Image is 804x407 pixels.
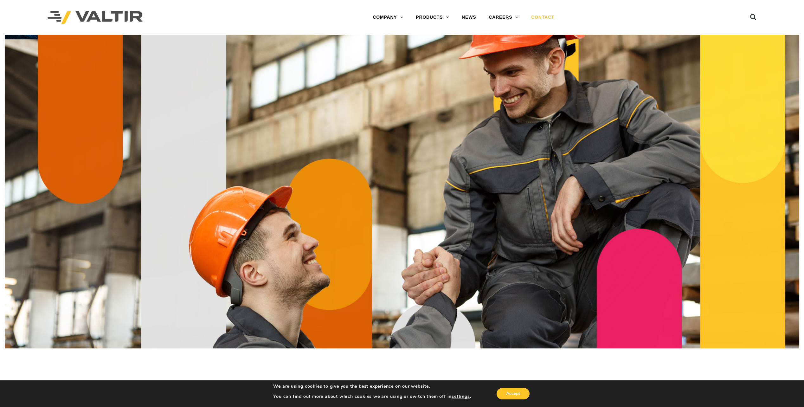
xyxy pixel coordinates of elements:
button: settings [452,394,470,399]
button: Accept [497,388,530,399]
a: COMPANY [366,11,409,24]
p: You can find out more about which cookies we are using or switch them off in . [273,394,471,399]
p: We are using cookies to give you the best experience on our website. [273,384,471,389]
img: Valtir [48,11,143,24]
a: CONTACT [525,11,561,24]
img: Contact_1 [5,35,799,348]
a: PRODUCTS [409,11,455,24]
a: CAREERS [482,11,525,24]
a: NEWS [455,11,482,24]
